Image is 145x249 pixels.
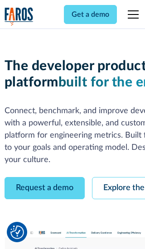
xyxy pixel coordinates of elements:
[64,5,117,24] a: Get a demo
[5,7,34,26] a: home
[122,4,140,25] div: menu
[10,225,24,239] img: Revisit consent button
[10,225,24,239] button: Cookie Settings
[5,177,85,199] a: Request a demo
[5,7,34,26] img: Logo of the analytics and reporting company Faros.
